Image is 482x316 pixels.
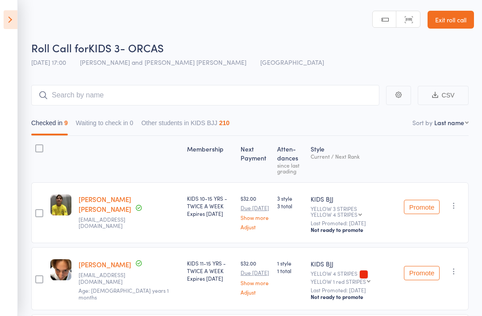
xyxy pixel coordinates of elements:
div: Expires [DATE] [187,210,233,217]
input: Search by name [31,85,379,105]
div: 0 [130,119,133,126]
button: Other students in KIDS BJJ210 [141,115,230,135]
button: Checked in9 [31,115,68,135]
a: Adjust [241,289,270,295]
a: [PERSON_NAME] [79,260,131,269]
small: rqcesar24@hotmail.com [79,272,137,285]
button: Promote [404,266,440,280]
span: KIDS 3- ORCAS [88,40,164,55]
small: Last Promoted: [DATE] [311,287,397,293]
div: Last name [434,118,464,127]
div: Style [307,140,400,178]
small: Last Promoted: [DATE] [311,220,397,226]
small: Due [DATE] [241,205,270,211]
div: YELLOW 3 STRIPES [311,206,397,217]
img: image1713766653.png [50,194,71,215]
div: KIDS 10-15 YRS - TWICE A WEEK [187,194,233,217]
img: image1753858963.png [50,259,71,280]
div: since last grading [277,162,303,174]
a: Exit roll call [428,11,474,29]
div: $32.00 [241,259,270,295]
div: $32.00 [241,194,270,230]
div: 210 [219,119,229,126]
div: Expires [DATE] [187,274,233,282]
span: 1 total [277,267,303,274]
span: 3 style [277,194,303,202]
span: 1 style [277,259,303,267]
span: Age: [DEMOGRAPHIC_DATA] years 1 months [79,287,169,300]
div: YELLOW 4 STRIPES [311,211,357,217]
div: Not ready to promote [311,226,397,233]
button: CSV [418,86,469,105]
a: Adjust [241,224,270,230]
span: [PERSON_NAME] and [PERSON_NAME] [PERSON_NAME] [80,58,246,67]
label: Sort by [412,118,432,127]
div: YELLOW 4 STRIPES [311,270,397,284]
div: YELLOW 1 red STRIPES [311,278,366,284]
span: [GEOGRAPHIC_DATA] [260,58,324,67]
a: Show more [241,280,270,286]
small: Due [DATE] [241,270,270,276]
div: 9 [64,119,68,126]
div: Current / Next Rank [311,153,397,159]
div: Next Payment [237,140,274,178]
div: KIDS BJJ [311,194,397,203]
button: Promote [404,200,440,214]
a: Show more [241,215,270,220]
a: [PERSON_NAME] [PERSON_NAME] [79,194,131,214]
span: Roll Call for [31,40,88,55]
div: KIDS BJJ [311,259,397,268]
button: Waiting to check in0 [76,115,133,135]
div: Atten­dances [274,140,307,178]
span: 3 total [277,202,303,210]
div: KIDS 11-15 YRS - TWICE A WEEK [187,259,233,282]
small: jonathanbartonharvey@yahoo.co.uk [79,216,137,229]
div: Not ready to promote [311,293,397,300]
span: [DATE] 17:00 [31,58,66,67]
div: Membership [183,140,237,178]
